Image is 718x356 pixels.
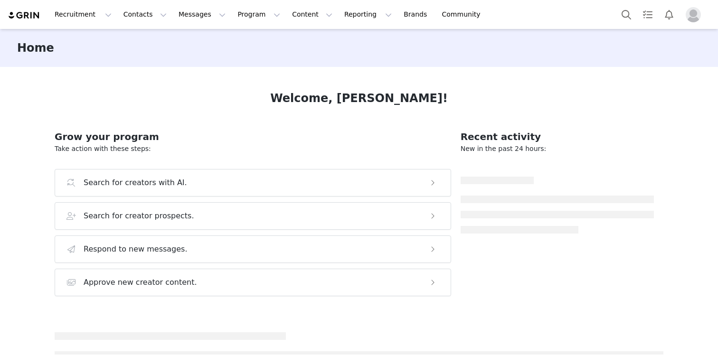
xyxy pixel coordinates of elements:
button: Content [286,4,338,25]
a: Community [436,4,491,25]
h2: Recent activity [461,130,654,144]
button: Search [616,4,637,25]
button: Messages [173,4,231,25]
h3: Respond to new messages. [84,244,188,255]
button: Search for creator prospects. [55,202,451,230]
h2: Grow your program [55,130,451,144]
h3: Home [17,39,54,56]
button: Search for creators with AI. [55,169,451,197]
h1: Welcome, [PERSON_NAME]! [270,90,448,107]
button: Contacts [118,4,172,25]
button: Recruitment [49,4,117,25]
button: Reporting [339,4,397,25]
a: Brands [398,4,435,25]
button: Approve new creator content. [55,269,451,296]
img: placeholder-profile.jpg [686,7,701,22]
button: Respond to new messages. [55,235,451,263]
img: grin logo [8,11,41,20]
button: Notifications [659,4,680,25]
button: Profile [680,7,710,22]
h3: Search for creators with AI. [84,177,187,188]
a: Tasks [637,4,658,25]
p: Take action with these steps: [55,144,451,154]
h3: Approve new creator content. [84,277,197,288]
h3: Search for creator prospects. [84,210,194,222]
button: Program [232,4,286,25]
p: New in the past 24 hours: [461,144,654,154]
